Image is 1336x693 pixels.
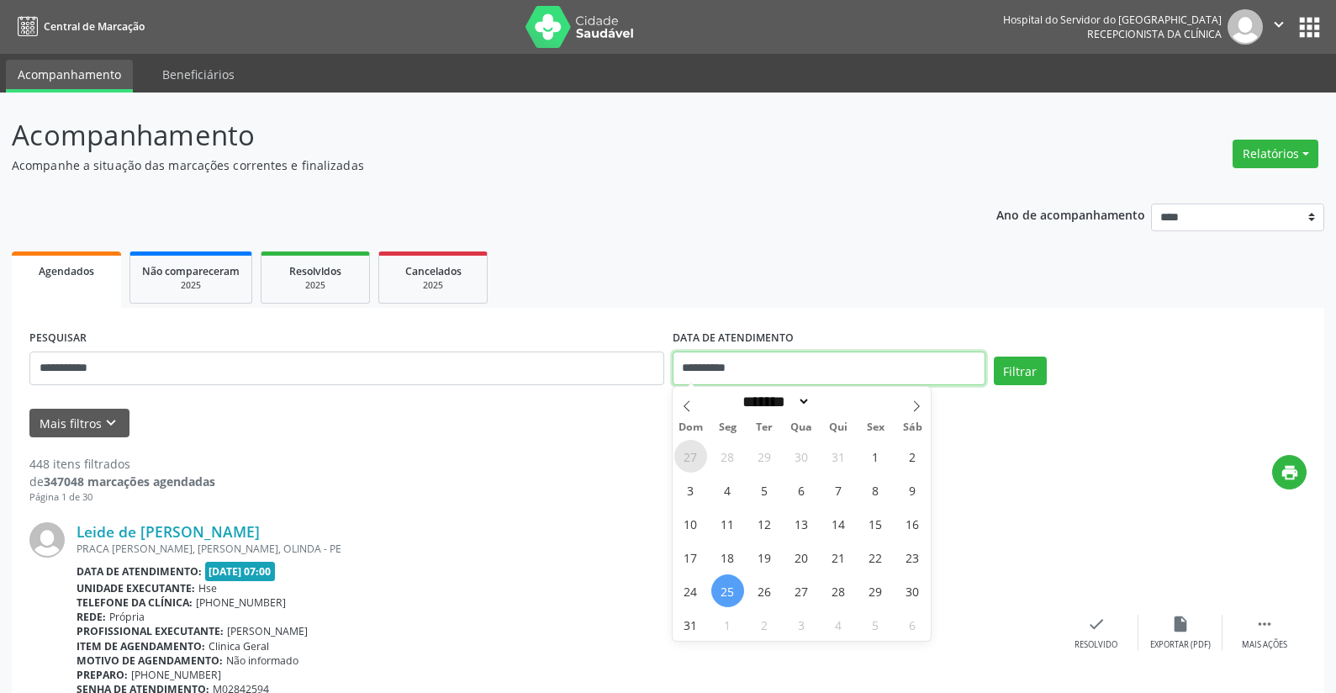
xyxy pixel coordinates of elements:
img: img [1228,9,1263,45]
span: Agosto 29, 2025 [859,574,892,607]
span: Agosto 13, 2025 [785,507,818,540]
span: Qua [783,422,820,433]
span: Agosto 26, 2025 [748,574,781,607]
div: de [29,473,215,490]
p: Acompanhe a situação das marcações correntes e finalizadas [12,156,931,174]
span: Julho 29, 2025 [748,440,781,473]
span: Recepcionista da clínica [1087,27,1222,41]
b: Preparo: [77,668,128,682]
b: Item de agendamento: [77,639,205,653]
span: Agosto 31, 2025 [674,608,707,641]
span: Agosto 28, 2025 [822,574,855,607]
span: Agosto 2, 2025 [896,440,929,473]
span: Hse [198,581,217,595]
span: Sáb [894,422,931,433]
b: Unidade executante: [77,581,195,595]
span: Agosto 16, 2025 [896,507,929,540]
i: print [1281,463,1299,482]
img: img [29,522,65,558]
div: PRACA [PERSON_NAME], [PERSON_NAME], OLINDA - PE [77,542,1054,556]
div: Página 1 de 30 [29,490,215,505]
span: Ter [746,422,783,433]
div: 2025 [142,279,240,292]
b: Telefone da clínica: [77,595,193,610]
span: Própria [109,610,145,624]
span: Julho 31, 2025 [822,440,855,473]
div: Exportar (PDF) [1150,639,1211,651]
span: Setembro 6, 2025 [896,608,929,641]
span: Clinica Geral [209,639,269,653]
div: 2025 [273,279,357,292]
span: Seg [709,422,746,433]
i: check [1087,615,1106,633]
span: Agosto 6, 2025 [785,473,818,506]
i: insert_drive_file [1171,615,1190,633]
p: Ano de acompanhamento [996,204,1145,225]
span: Central de Marcação [44,19,145,34]
span: Agosto 21, 2025 [822,541,855,574]
button: Mais filtroskeyboard_arrow_down [29,409,129,438]
span: Agosto 5, 2025 [748,473,781,506]
strong: 347048 marcações agendadas [44,473,215,489]
span: Agosto 24, 2025 [674,574,707,607]
span: Agosto 27, 2025 [785,574,818,607]
span: Cancelados [405,264,462,278]
span: Agosto 25, 2025 [711,574,744,607]
label: DATA DE ATENDIMENTO [673,325,794,352]
span: Agosto 18, 2025 [711,541,744,574]
span: Não compareceram [142,264,240,278]
span: Agosto 4, 2025 [711,473,744,506]
div: Mais ações [1242,639,1287,651]
span: Dom [673,422,710,433]
span: Sex [857,422,894,433]
label: PESQUISAR [29,325,87,352]
span: Agosto 12, 2025 [748,507,781,540]
button: Filtrar [994,357,1047,385]
span: Agosto 3, 2025 [674,473,707,506]
span: [PHONE_NUMBER] [131,668,221,682]
span: Qui [820,422,857,433]
span: Agosto 7, 2025 [822,473,855,506]
span: Julho 27, 2025 [674,440,707,473]
span: Setembro 4, 2025 [822,608,855,641]
div: Resolvido [1075,639,1117,651]
i:  [1270,15,1288,34]
a: Acompanhamento [6,60,133,93]
span: [PERSON_NAME] [227,624,308,638]
input: Year [811,393,866,410]
span: Agosto 15, 2025 [859,507,892,540]
i:  [1255,615,1274,633]
a: Leide de [PERSON_NAME] [77,522,260,541]
span: [DATE] 07:00 [205,562,276,581]
button: print [1272,455,1307,489]
span: Agosto 11, 2025 [711,507,744,540]
a: Central de Marcação [12,13,145,40]
div: Hospital do Servidor do [GEOGRAPHIC_DATA] [1003,13,1222,27]
span: Agosto 8, 2025 [859,473,892,506]
span: Agosto 17, 2025 [674,541,707,574]
span: Agosto 1, 2025 [859,440,892,473]
span: Setembro 2, 2025 [748,608,781,641]
div: 448 itens filtrados [29,455,215,473]
span: Agosto 14, 2025 [822,507,855,540]
div: 2025 [391,279,475,292]
span: Agosto 20, 2025 [785,541,818,574]
button:  [1263,9,1295,45]
i: keyboard_arrow_down [102,414,120,432]
span: Julho 30, 2025 [785,440,818,473]
button: apps [1295,13,1324,42]
a: Beneficiários [150,60,246,89]
b: Motivo de agendamento: [77,653,223,668]
b: Rede: [77,610,106,624]
span: [PHONE_NUMBER] [196,595,286,610]
span: Não informado [226,653,298,668]
span: Agendados [39,264,94,278]
b: Data de atendimento: [77,564,202,579]
span: Julho 28, 2025 [711,440,744,473]
span: Setembro 5, 2025 [859,608,892,641]
span: Agosto 30, 2025 [896,574,929,607]
span: Agosto 19, 2025 [748,541,781,574]
span: Agosto 23, 2025 [896,541,929,574]
button: Relatórios [1233,140,1318,168]
span: Agosto 9, 2025 [896,473,929,506]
